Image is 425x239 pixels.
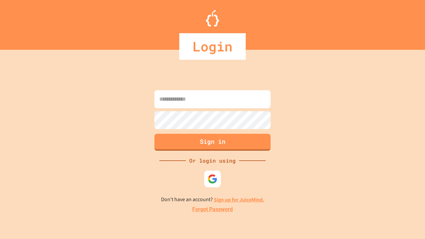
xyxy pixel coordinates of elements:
[397,212,418,232] iframe: chat widget
[208,174,217,184] img: google-icon.svg
[161,196,264,204] p: Don't have an account?
[154,134,271,151] button: Sign in
[214,196,264,203] a: Sign up for JuiceMind.
[179,33,246,60] div: Login
[186,157,239,165] div: Or login using
[192,205,233,213] a: Forgot Password
[370,184,418,212] iframe: chat widget
[206,10,219,27] img: Logo.svg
